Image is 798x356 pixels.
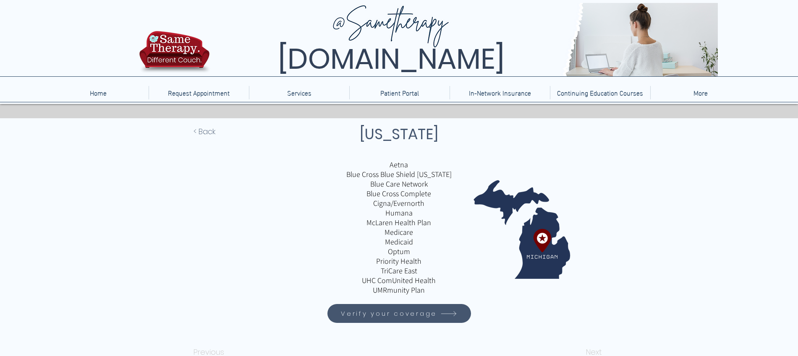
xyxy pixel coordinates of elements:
[301,275,497,285] p: UHC ComUnited Health
[450,86,550,99] a: In-Network Insurance
[301,266,497,275] p: TriCare East
[249,86,349,99] div: Services
[550,86,650,99] a: Continuing Education Courses
[301,237,497,247] p: Medicaid
[301,160,497,169] p: Aetna
[301,227,497,237] p: Medicare
[283,86,316,99] p: Services
[465,86,535,99] p: In-Network Insurance
[301,169,497,179] p: Blue Cross Blue Shield [US_STATE]
[164,86,234,99] p: Request Appointment
[212,3,718,76] img: Same Therapy, Different Couch. TelebehavioralHealth.US
[301,285,497,295] p: UMRmunity Plan
[305,123,494,145] h1: [US_STATE]
[301,179,497,189] p: Blue Care Network
[48,86,751,99] nav: Site
[473,179,573,279] img: California
[137,30,212,79] img: TBH.US
[149,86,249,99] a: Request Appointment
[194,123,249,140] a: < Back
[194,126,215,137] span: < Back
[48,86,149,99] a: Home
[327,304,471,323] a: Verify your coverage
[301,189,497,198] p: Blue Cross Complete
[301,208,497,218] p: Humana
[301,198,497,208] p: Cigna/Evernorth
[301,256,497,266] p: Priority Health
[341,309,437,318] span: Verify your coverage
[689,86,712,99] p: More
[301,247,497,256] p: Optum
[278,39,505,79] span: [DOMAIN_NAME]
[349,86,450,99] a: Patient Portal
[553,86,647,99] p: Continuing Education Courses
[86,86,111,99] p: Home
[376,86,423,99] p: Patient Portal
[301,218,497,227] p: McLaren Health Plan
